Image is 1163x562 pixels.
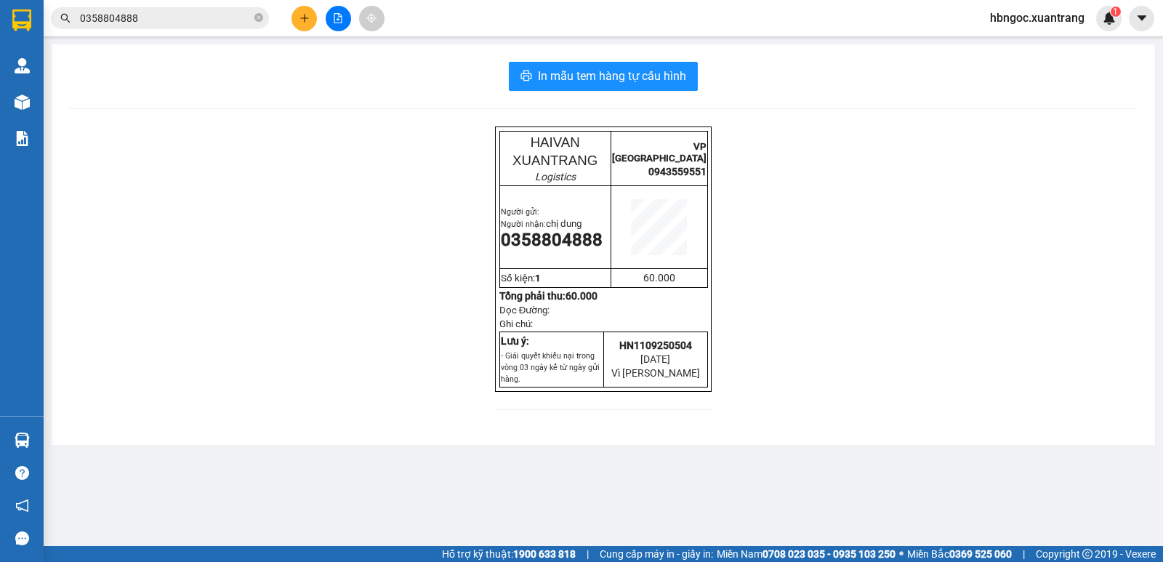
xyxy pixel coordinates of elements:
span: | [587,546,589,562]
button: file-add [326,6,351,31]
button: caret-down [1129,6,1154,31]
strong: 0369 525 060 [949,548,1012,560]
span: HN1109250504 [619,340,692,351]
span: Vì [PERSON_NAME] [611,367,700,379]
span: file-add [333,13,343,23]
span: Hỗ trợ kỹ thuật: [442,546,576,562]
span: search [60,13,71,23]
strong: 1900 633 818 [513,548,576,560]
span: Người nhận: [501,220,581,229]
em: Logistics [535,171,576,182]
span: message [15,531,29,545]
span: aim [366,13,377,23]
img: warehouse-icon [15,58,30,73]
span: ⚪️ [899,551,904,557]
img: warehouse-icon [15,95,30,110]
span: 1 [535,273,541,284]
span: copyright [1082,549,1092,559]
span: 60.000 [643,272,675,284]
span: HAIVAN [531,135,580,150]
span: - Giải quyết khiếu nại trong vòng 03 ngày kể từ ngày gửi hàng. [501,351,600,384]
strong: Tổng phải thu: [499,290,597,302]
img: solution-icon [15,131,30,146]
span: Ghi chú: [499,318,533,329]
span: Số kiện: [501,273,541,284]
span: In mẫu tem hàng tự cấu hình [538,67,686,85]
button: plus [291,6,317,31]
span: chị dung [546,218,581,229]
span: 60.000 [566,290,597,302]
input: Tìm tên, số ĐT hoặc mã đơn [80,10,251,26]
strong: Lưu ý: [501,335,529,347]
span: 0943559551 [648,166,707,177]
span: hbngoc.xuantrang [978,9,1096,27]
span: | [1023,546,1025,562]
span: Dọc Đường: [499,305,550,316]
sup: 1 [1111,7,1121,17]
span: VP [GEOGRAPHIC_DATA] [612,141,707,164]
strong: 0708 023 035 - 0935 103 250 [762,548,896,560]
button: aim [359,6,385,31]
span: caret-down [1135,12,1148,25]
span: question-circle [15,466,29,480]
span: printer [520,70,532,84]
span: 0358804888 [501,230,603,250]
img: icon-new-feature [1103,12,1116,25]
button: printerIn mẫu tem hàng tự cấu hình [509,62,698,91]
span: Người gửi: [501,207,539,217]
span: Miền Nam [717,546,896,562]
span: notification [15,499,29,513]
span: plus [299,13,310,23]
span: close-circle [254,13,263,22]
span: Cung cấp máy in - giấy in: [600,546,713,562]
img: logo-vxr [12,9,31,31]
img: warehouse-icon [15,433,30,448]
span: XUANTRANG [512,153,597,168]
span: [DATE] [640,353,670,365]
span: Miền Bắc [907,546,1012,562]
span: 1 [1113,7,1118,17]
span: close-circle [254,12,263,25]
